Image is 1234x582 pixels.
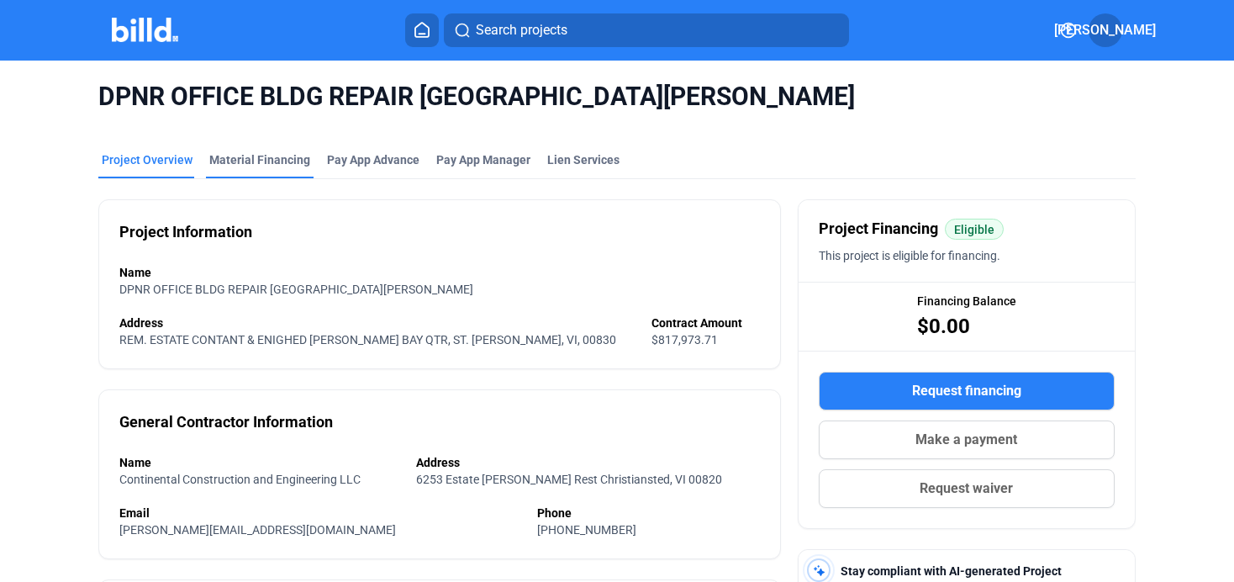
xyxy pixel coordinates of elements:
span: DPNR OFFICE BLDG REPAIR [GEOGRAPHIC_DATA][PERSON_NAME] [98,81,1135,113]
span: Pay App Manager [436,151,530,168]
span: Project Financing [819,217,938,241]
button: [PERSON_NAME] [1089,13,1122,47]
div: Email [119,505,519,521]
button: Make a payment [819,421,1115,459]
img: Billd Company Logo [112,18,178,42]
span: Make a payment [915,430,1017,450]
span: [PHONE_NUMBER] [537,523,636,537]
span: [PERSON_NAME][EMAIL_ADDRESS][DOMAIN_NAME] [119,523,396,537]
span: $0.00 [917,313,970,340]
div: Name [119,454,398,471]
span: $817,973.71 [651,333,718,347]
span: Request financing [912,381,1021,401]
div: Address [416,454,760,471]
span: This project is eligible for financing. [819,249,1000,262]
div: Project Overview [102,151,192,168]
button: Request waiver [819,469,1115,508]
div: Pay App Advance [327,151,419,168]
span: REM. ESTATE CONTANT & ENIGHED [PERSON_NAME] BAY QTR, ST. [PERSON_NAME], VI, 00830 [119,333,616,347]
div: Project Information [119,220,252,244]
div: Name [119,264,759,281]
div: Lien Services [547,151,620,168]
span: [PERSON_NAME] [1054,20,1156,40]
div: Address [119,315,634,331]
span: Request waiver [920,479,1013,499]
div: General Contractor Information [119,410,333,434]
span: Financing Balance [917,293,1016,310]
span: Search projects [476,20,567,40]
button: Request financing [819,372,1115,410]
mat-chip: Eligible [945,219,1004,240]
div: Material Financing [209,151,310,168]
span: 6253 Estate [PERSON_NAME] Rest Christiansted, VI 00820 [416,473,722,486]
div: Phone [537,505,760,521]
span: Continental Construction and Engineering LLC [119,473,361,486]
button: Search projects [444,13,849,47]
div: Contract Amount [651,315,760,331]
span: DPNR OFFICE BLDG REPAIR [GEOGRAPHIC_DATA][PERSON_NAME] [119,283,473,296]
